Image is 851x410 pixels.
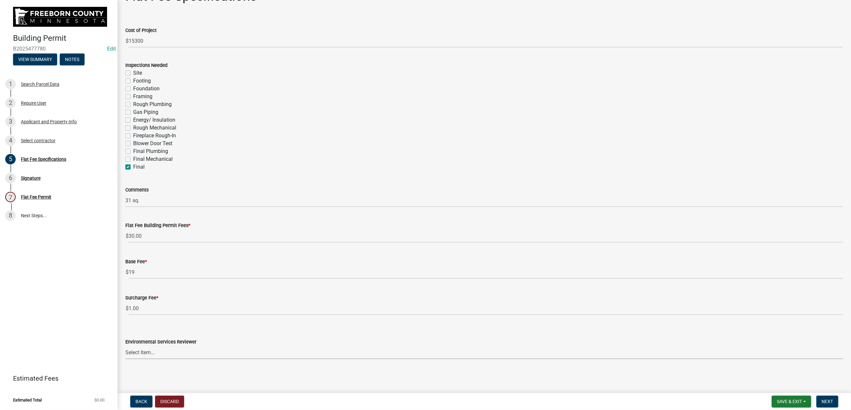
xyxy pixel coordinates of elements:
[13,398,42,402] span: Estimated Total
[5,192,16,202] div: 7
[125,34,129,48] span: $
[133,155,173,163] label: Final Mechanical
[125,223,190,228] label: Flat Fee Building Permit Fees
[13,7,107,27] img: Freeborn County, Minnesota
[60,57,85,62] wm-modal-confirm: Notes
[822,399,833,404] span: Next
[94,398,104,402] span: $0.00
[155,396,184,407] button: Discard
[125,266,129,279] span: $
[125,302,129,315] span: $
[5,79,16,89] div: 1
[5,116,16,127] div: 3
[125,296,158,300] label: Surcharge Fee
[777,399,802,404] span: Save & Exit
[125,229,129,243] span: $
[816,396,838,407] button: Next
[21,176,40,180] div: Signature
[133,163,145,171] label: Final
[133,116,175,124] label: Energy/ Insulation
[5,135,16,146] div: 4
[21,195,51,199] div: Flat Fee Permit
[133,108,158,116] label: Gas Piping
[133,124,176,132] label: Rough Mechanical
[125,63,167,68] label: Inspections Needed
[13,46,104,52] span: B2025477780
[21,138,55,143] div: Select contractor
[125,28,157,33] label: Cost of Project
[13,34,112,43] h4: Building Permit
[107,46,116,52] wm-modal-confirm: Edit Application Number
[21,101,46,105] div: Require User
[133,85,160,93] label: Foundation
[21,157,66,161] div: Flat Fee Specifications
[133,140,172,147] label: Blower Door Test
[5,154,16,164] div: 5
[125,340,197,344] label: Environmental Services Reviewer
[21,82,59,86] div: Search Parcel Data
[107,46,116,52] a: Edit
[125,188,149,192] label: Comments
[772,396,811,407] button: Save & Exit
[133,93,152,100] label: Framing
[5,210,16,221] div: 8
[125,260,147,264] label: Base Fee
[133,100,172,108] label: Rough Plumbing
[5,372,107,385] a: Estimated Fees
[60,53,85,65] button: Notes
[133,132,176,140] label: Fireplace Rough-In
[21,119,77,124] div: Applicant and Property Info
[5,98,16,108] div: 2
[13,53,57,65] button: View Summary
[133,77,151,85] label: Footing
[130,396,152,407] button: Back
[133,69,142,77] label: Site
[13,57,57,62] wm-modal-confirm: Summary
[135,399,147,404] span: Back
[5,173,16,183] div: 6
[133,147,168,155] label: Final Plumbing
